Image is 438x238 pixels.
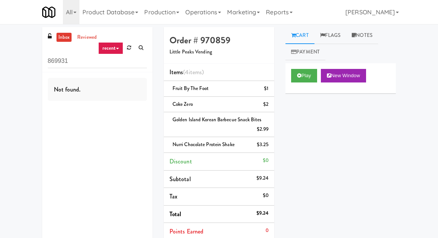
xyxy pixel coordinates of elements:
[169,157,192,166] span: Discount
[169,192,177,201] span: Tax
[263,100,269,109] div: $2
[169,68,204,76] span: Items
[257,125,269,134] div: $2.99
[263,191,269,200] div: $0
[42,6,55,19] img: Micromart
[172,141,235,148] span: Nurri Chocolate Protein Shake
[183,68,204,76] span: (4 )
[266,226,269,235] div: 0
[98,42,123,54] a: recent
[169,175,191,183] span: Subtotal
[189,68,202,76] ng-pluralize: items
[257,140,269,150] div: $3.25
[172,116,261,123] span: Golden Island Korean Barbecue Snack Bites
[56,33,72,42] a: inbox
[169,210,182,218] span: Total
[314,27,346,44] a: Flags
[172,101,193,108] span: Coke Zero
[172,85,209,92] span: Fruit by the Foot
[285,27,314,44] a: Cart
[285,44,325,61] a: Payment
[48,54,147,68] input: Search vision orders
[75,33,99,42] a: reviewed
[169,35,269,45] h4: Order # 970859
[256,174,269,183] div: $9.24
[264,84,269,93] div: $1
[256,209,269,218] div: $9.24
[169,227,203,236] span: Points Earned
[321,69,366,82] button: New Window
[263,156,269,165] div: $0
[346,27,378,44] a: Notes
[169,49,269,55] h5: Little Peaks Vending
[291,69,317,82] button: Play
[54,85,81,94] span: Not found.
